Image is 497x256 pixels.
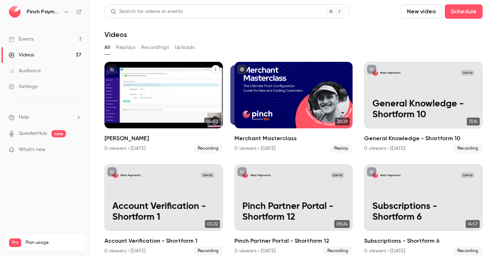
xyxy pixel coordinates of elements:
p: Pinch Partner Portal - Shortform 12 [242,201,345,223]
p: Pinch Payments [120,173,141,177]
span: [DATE] [201,70,215,76]
a: 04:02[PERSON_NAME]0 viewers • [DATE]Recording [104,62,223,153]
span: Replay [330,144,353,153]
li: Pinch Partner Portal - Shortform 12 [234,164,353,255]
span: 05:32 [205,220,220,228]
li: Merchant Masterclass [234,62,353,153]
li: help-dropdown-opener [9,114,81,121]
div: Audience [9,67,41,74]
a: Account Verification - Shortform 1Pinch Payments[DATE]Account Verification - Shortform 105:32Acco... [104,164,223,255]
span: Recording [453,247,483,255]
a: 30:2930:29Merchant Masterclass0 viewers • [DATE]Replay [234,62,353,153]
span: 04:02 [204,118,220,125]
span: Recording [193,247,223,255]
iframe: Noticeable Trigger [73,147,81,153]
button: published [237,65,247,74]
button: Schedule [445,4,483,19]
p: Pinch Payments [120,71,141,75]
a: General Knowledge - Shortform 10Pinch Payments[DATE]General Knowledge - Shortform 1013:14General ... [364,62,483,153]
span: new [52,130,66,137]
h2: Pinch Partner Portal - Shortform 12 [234,237,353,245]
p: Pinch Payments [380,71,401,75]
a: SpeakerHub [19,130,47,137]
span: [DATE] [461,70,475,76]
button: Uploads [175,42,195,53]
button: unpublished [367,167,376,177]
button: New video [401,4,442,19]
span: 30:29 [335,118,350,125]
h2: Account Verification - Shortform 1 [104,237,223,245]
div: Videos [9,51,34,59]
span: [DATE] [201,172,215,178]
span: What's new [19,146,46,154]
span: Recording [453,144,483,153]
li: General Knowledge - Shortform 10 [364,62,483,153]
button: All [104,42,110,53]
li: Account Verification - Shortform 1 [104,164,223,255]
p: Account Verification - Shortform 1 [112,201,215,223]
p: Subscriptions - Shortform 6 [372,201,475,223]
h2: General Knowledge - Shortform 10 [364,134,483,143]
p: [PERSON_NAME] [112,110,215,120]
div: 0 viewers • [DATE] [364,247,405,255]
button: unpublished [367,65,376,74]
span: Recording [323,247,353,255]
h2: [PERSON_NAME] [104,134,223,143]
li: Anna Refund [104,62,223,153]
li: Subscriptions - Shortform 6 [364,164,483,255]
h1: Videos [104,30,127,39]
div: 0 viewers • [DATE] [364,145,405,152]
div: 0 viewers • [DATE] [104,145,145,152]
button: unpublished [107,167,117,177]
span: Plan usage [26,240,81,246]
span: [DATE] [331,172,345,178]
span: 08:24 [334,220,350,228]
span: Recording [193,144,223,153]
p: Pinch Payments [250,173,271,177]
button: unpublished [107,65,117,74]
span: [DATE] [461,172,475,178]
p: Videos [9,247,23,253]
span: 37 [67,248,71,252]
span: 14:57 [466,220,480,228]
h2: Merchant Masterclass [234,134,353,143]
button: unpublished [237,167,247,177]
button: Recordings [141,42,169,53]
a: Subscriptions - Shortform 6Pinch Payments[DATE]Subscriptions - Shortform 614:57Subscriptions - Sh... [364,164,483,255]
div: 0 viewers • [DATE] [234,145,276,152]
div: 0 viewers • [DATE] [234,247,276,255]
span: 13:14 [467,118,480,125]
div: 0 viewers • [DATE] [104,247,145,255]
p: / 150 [67,247,81,253]
span: Help [19,114,29,121]
div: Events [9,36,33,43]
div: Settings [9,83,37,90]
h2: Subscriptions - Shortform 6 [364,237,483,245]
p: General Knowledge - Shortform 10 [372,99,475,120]
div: Search for videos or events [111,8,183,15]
h6: Pinch Payments [27,8,61,15]
span: Pro [9,238,21,247]
p: Pinch Payments [380,173,401,177]
a: Pinch Partner Portal - Shortform 12Pinch Payments[DATE]Pinch Partner Portal - Shortform 1208:24Pi... [234,164,353,255]
button: Replays [116,42,135,53]
img: Pinch Payments [9,6,21,18]
section: Videos [104,4,483,252]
